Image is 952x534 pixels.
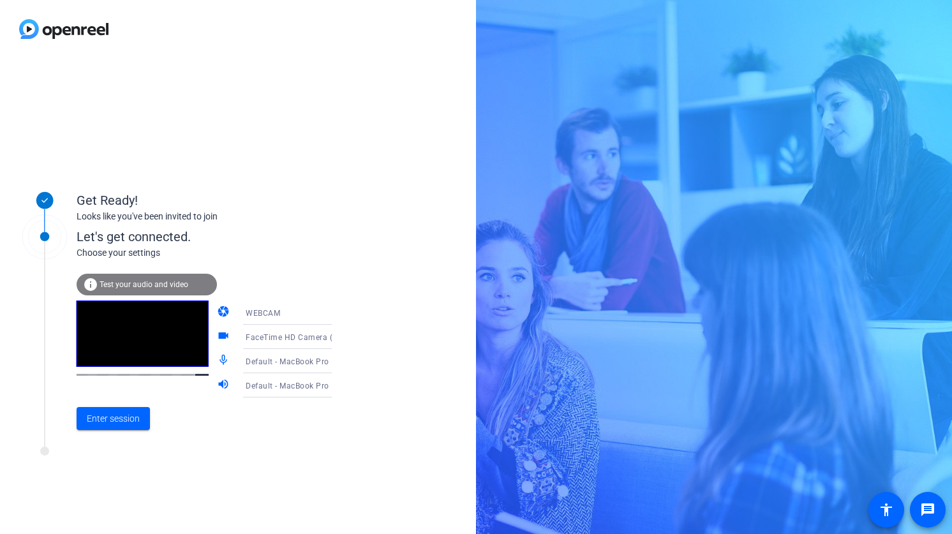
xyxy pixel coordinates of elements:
mat-icon: message [920,502,935,517]
mat-icon: accessibility [879,502,894,517]
div: Looks like you've been invited to join [77,210,332,223]
mat-icon: videocam [217,329,232,345]
mat-icon: volume_up [217,378,232,393]
span: Test your audio and video [100,280,188,289]
span: Default - MacBook Pro Microphone (Built-in) [246,356,410,366]
span: FaceTime HD Camera (3A71:F4B5) [246,332,376,342]
mat-icon: mic_none [217,353,232,369]
span: Default - MacBook Pro Speakers (Built-in) [246,380,399,390]
button: Enter session [77,407,150,430]
span: Enter session [87,412,140,426]
div: Get Ready! [77,191,332,210]
div: Let's get connected. [77,227,358,246]
mat-icon: info [83,277,98,292]
span: WEBCAM [246,309,280,318]
mat-icon: camera [217,305,232,320]
div: Choose your settings [77,246,358,260]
